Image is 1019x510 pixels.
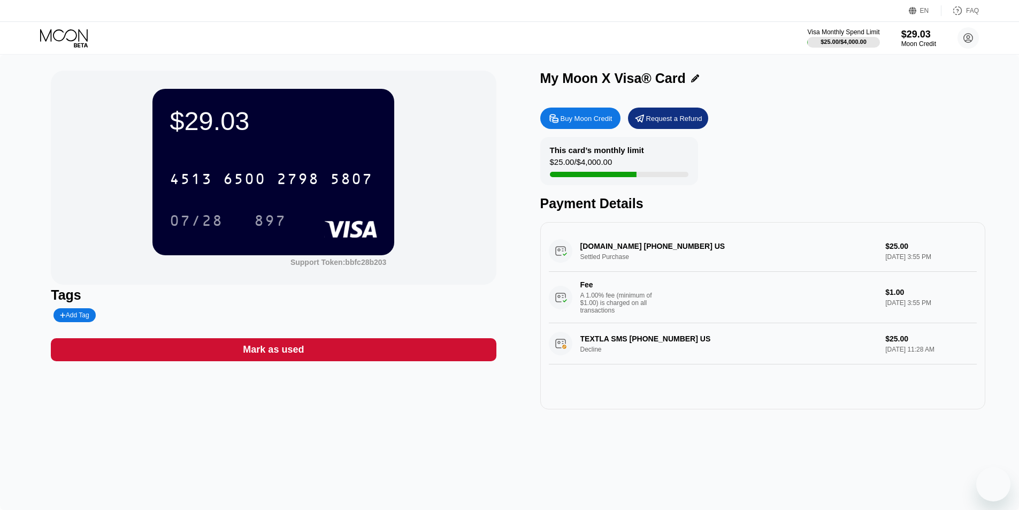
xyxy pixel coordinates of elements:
[60,311,89,319] div: Add Tag
[290,258,386,267] div: Support Token:bbfc28b203
[243,344,304,356] div: Mark as used
[628,108,708,129] div: Request a Refund
[821,39,867,45] div: $25.00 / $4,000.00
[254,214,286,231] div: 897
[223,172,266,189] div: 6500
[901,29,936,40] div: $29.03
[246,207,294,234] div: 897
[550,146,644,155] div: This card’s monthly limit
[909,5,941,16] div: EN
[561,114,612,123] div: Buy Moon Credit
[170,106,377,136] div: $29.03
[290,258,386,267] div: Support Token: bbfc28b203
[51,338,496,361] div: Mark as used
[807,28,879,36] div: Visa Monthly Spend Limit
[550,157,612,172] div: $25.00 / $4,000.00
[941,5,979,16] div: FAQ
[549,272,977,323] div: FeeA 1.00% fee (minimum of $1.00) is charged on all transactions$1.00[DATE] 3:55 PM
[646,114,702,123] div: Request a Refund
[976,467,1010,501] iframe: 启动消息传送窗口的按钮
[277,172,319,189] div: 2798
[170,214,223,231] div: 07/28
[53,308,95,322] div: Add Tag
[885,288,976,296] div: $1.00
[580,280,655,289] div: Fee
[807,28,879,48] div: Visa Monthly Spend Limit$25.00/$4,000.00
[901,40,936,48] div: Moon Credit
[540,196,985,211] div: Payment Details
[540,108,620,129] div: Buy Moon Credit
[885,299,976,307] div: [DATE] 3:55 PM
[170,172,212,189] div: 4513
[966,7,979,14] div: FAQ
[51,287,496,303] div: Tags
[901,29,936,48] div: $29.03Moon Credit
[162,207,231,234] div: 07/28
[330,172,373,189] div: 5807
[163,165,379,192] div: 4513650027985807
[580,292,661,314] div: A 1.00% fee (minimum of $1.00) is charged on all transactions
[540,71,686,86] div: My Moon X Visa® Card
[920,7,929,14] div: EN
